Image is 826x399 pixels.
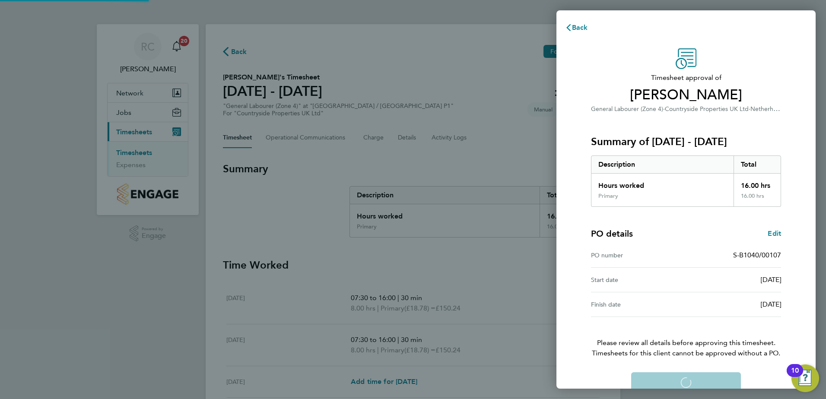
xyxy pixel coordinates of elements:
[591,156,734,173] div: Description
[581,348,791,358] span: Timesheets for this client cannot be approved without a PO.
[591,105,663,113] span: General Labourer (Zone 4)
[556,19,597,36] button: Back
[591,86,781,104] span: [PERSON_NAME]
[591,299,686,310] div: Finish date
[591,228,633,240] h4: PO details
[733,251,781,259] span: S-B1040/00107
[665,105,749,113] span: Countryside Properties UK Ltd
[591,250,686,260] div: PO number
[686,299,781,310] div: [DATE]
[663,105,665,113] span: ·
[591,73,781,83] span: Timesheet approval of
[734,156,781,173] div: Total
[686,275,781,285] div: [DATE]
[591,275,686,285] div: Start date
[572,23,588,32] span: Back
[598,193,618,199] div: Primary
[734,174,781,193] div: 16.00 hrs
[591,135,781,149] h3: Summary of [DATE] - [DATE]
[581,317,791,358] p: Please review all details before approving this timesheet.
[768,229,781,237] span: Edit
[791,364,819,392] button: Open Resource Center, 10 new notifications
[591,155,781,207] div: Summary of 22 - 28 Sep 2025
[791,370,799,382] div: 10
[591,174,734,193] div: Hours worked
[749,105,750,113] span: ·
[734,193,781,206] div: 16.00 hrs
[768,228,781,239] a: Edit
